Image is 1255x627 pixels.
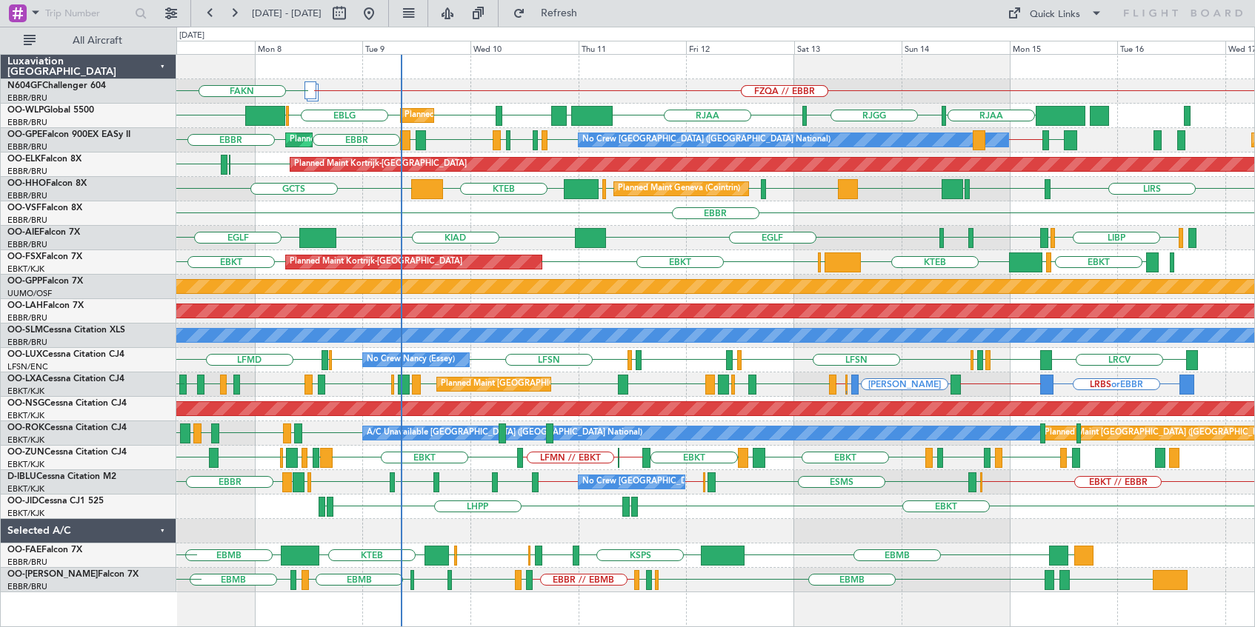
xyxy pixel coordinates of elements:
div: Wed 10 [470,41,579,54]
span: Refresh [528,8,590,19]
a: OO-NSGCessna Citation CJ4 [7,399,127,408]
span: OO-AIE [7,228,39,237]
a: OO-LUXCessna Citation CJ4 [7,350,124,359]
a: OO-AIEFalcon 7X [7,228,80,237]
a: EBBR/BRU [7,312,47,323]
span: OO-ZUN [7,448,44,457]
a: EBBR/BRU [7,581,47,592]
div: Sat 13 [794,41,902,54]
div: Planned Maint [GEOGRAPHIC_DATA] ([GEOGRAPHIC_DATA] National) [290,129,558,151]
span: N604GF [7,81,42,90]
div: No Crew [GEOGRAPHIC_DATA] ([GEOGRAPHIC_DATA] National) [582,471,830,493]
div: Quick Links [1030,7,1080,22]
a: EBKT/KJK [7,435,44,446]
button: Refresh [506,1,595,25]
div: Planned Maint Liege [405,104,482,127]
a: N604GFChallenger 604 [7,81,106,90]
div: Thu 11 [579,41,687,54]
a: UUMO/OSF [7,288,52,299]
a: OO-[PERSON_NAME]Falcon 7X [7,570,139,579]
a: EBBR/BRU [7,190,47,201]
button: Quick Links [1000,1,1110,25]
a: OO-ZUNCessna Citation CJ4 [7,448,127,457]
span: OO-SLM [7,326,43,335]
span: OO-LUX [7,350,42,359]
a: EBBR/BRU [7,166,47,177]
span: OO-ELK [7,155,41,164]
a: EBBR/BRU [7,93,47,104]
a: EBBR/BRU [7,337,47,348]
div: [DATE] [179,30,204,42]
a: EBKT/KJK [7,264,44,275]
div: A/C Unavailable [GEOGRAPHIC_DATA] ([GEOGRAPHIC_DATA] National) [367,422,642,444]
a: EBBR/BRU [7,557,47,568]
span: OO-LAH [7,301,43,310]
a: EBKT/KJK [7,410,44,421]
a: OO-FAEFalcon 7X [7,546,82,554]
a: OO-ROKCessna Citation CJ4 [7,423,127,432]
div: Fri 12 [686,41,794,54]
div: Tue 9 [362,41,470,54]
a: OO-LAHFalcon 7X [7,301,84,310]
div: Planned Maint Kortrijk-[GEOGRAPHIC_DATA] [290,251,462,273]
a: OO-ELKFalcon 8X [7,155,81,164]
a: LFSN/ENC [7,361,48,372]
div: Mon 8 [255,41,363,54]
span: OO-FAE [7,546,41,554]
a: EBBR/BRU [7,239,47,250]
a: EBKT/KJK [7,483,44,494]
a: OO-LXACessna Citation CJ4 [7,375,124,383]
div: Mon 15 [1010,41,1118,54]
a: EBKT/KJK [7,459,44,470]
button: All Aircraft [16,29,161,53]
a: EBKT/KJK [7,386,44,397]
a: OO-WLPGlobal 5500 [7,106,94,115]
a: OO-GPPFalcon 7X [7,277,83,286]
span: OO-NSG [7,399,44,408]
span: D-IBLU [7,472,36,481]
div: Planned Maint [GEOGRAPHIC_DATA] ([GEOGRAPHIC_DATA] National) [441,373,709,395]
span: OO-GPE [7,130,42,139]
span: OO-FSX [7,252,41,261]
a: OO-JIDCessna CJ1 525 [7,497,104,506]
div: Tue 16 [1117,41,1225,54]
a: D-IBLUCessna Citation M2 [7,472,116,481]
a: EBBR/BRU [7,215,47,226]
div: No Crew [GEOGRAPHIC_DATA] ([GEOGRAPHIC_DATA] National) [582,129,830,151]
input: Trip Number [45,2,130,24]
div: Sun 7 [147,41,255,54]
a: OO-GPEFalcon 900EX EASy II [7,130,130,139]
div: Sun 14 [902,41,1010,54]
div: No Crew Nancy (Essey) [367,349,455,371]
span: OO-[PERSON_NAME] [7,570,98,579]
span: All Aircraft [39,36,156,46]
a: OO-FSXFalcon 7X [7,252,82,261]
a: OO-SLMCessna Citation XLS [7,326,125,335]
a: EBBR/BRU [7,141,47,152]
a: OO-VSFFalcon 8X [7,204,82,212]
span: OO-WLP [7,106,44,115]
span: OO-ROK [7,423,44,432]
div: Planned Maint Kortrijk-[GEOGRAPHIC_DATA] [294,153,467,175]
a: EBBR/BRU [7,117,47,128]
span: OO-GPP [7,277,42,286]
a: EBKT/KJK [7,508,44,519]
span: OO-HHO [7,179,46,188]
span: OO-LXA [7,375,42,383]
a: OO-HHOFalcon 8X [7,179,87,188]
span: [DATE] - [DATE] [252,7,322,20]
span: OO-JID [7,497,39,506]
div: Planned Maint Geneva (Cointrin) [618,178,740,200]
span: OO-VSF [7,204,41,212]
